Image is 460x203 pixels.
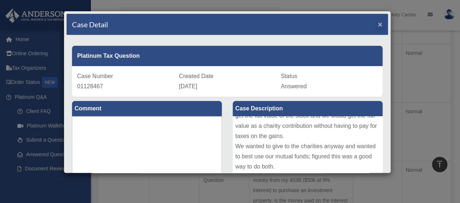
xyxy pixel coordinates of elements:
label: Case Description [233,101,383,116]
label: Comment [72,101,222,116]
span: Created Date [179,73,213,79]
span: 01128467 [77,83,103,89]
button: Close [378,20,383,28]
span: × [378,20,383,28]
span: Status [281,73,297,79]
h4: Case Detail [72,19,108,29]
span: Case Number [77,73,113,79]
span: [DATE] [179,83,197,89]
div: Platinum Tax Question [72,46,383,66]
span: Answered [281,83,307,89]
